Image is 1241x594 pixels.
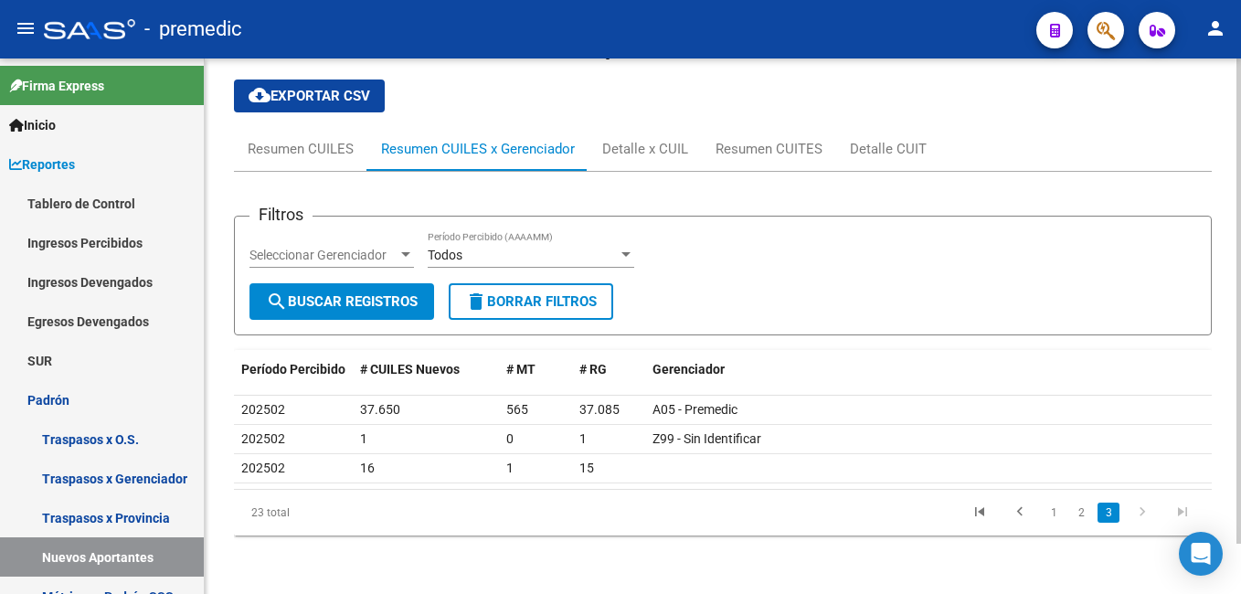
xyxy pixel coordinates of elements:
[579,399,638,420] div: 37.085
[1165,503,1200,523] a: go to last page
[249,248,398,263] span: Seleccionar Gerenciador
[9,76,104,96] span: Firma Express
[353,350,499,389] datatable-header-cell: # CUILES Nuevos
[241,431,285,446] span: 202502
[249,88,370,104] span: Exportar CSV
[1070,503,1092,523] a: 2
[360,429,492,450] div: 1
[645,350,1212,389] datatable-header-cell: Gerenciador
[652,431,761,446] a: Z99 - Sin Identificar
[579,429,638,450] div: 1
[1002,503,1037,523] a: go to previous page
[716,139,822,159] div: Resumen CUITES
[241,402,285,417] span: 202502
[465,291,487,313] mat-icon: delete
[248,139,354,159] div: Resumen CUILES
[9,154,75,175] span: Reportes
[360,399,492,420] div: 37.650
[506,458,565,479] div: 1
[266,291,288,313] mat-icon: search
[234,350,353,389] datatable-header-cell: Período Percibido
[1043,503,1065,523] a: 1
[249,283,434,320] button: Buscar Registros
[506,429,565,450] div: 0
[381,139,575,159] div: Resumen CUILES x Gerenciador
[1098,503,1119,523] a: 3
[428,248,462,262] span: Todos
[579,458,638,479] div: 15
[962,503,997,523] a: go to first page
[449,283,613,320] button: Borrar Filtros
[360,362,460,377] span: # CUILES Nuevos
[1040,497,1067,528] li: page 1
[572,350,645,389] datatable-header-cell: # RG
[241,362,345,377] span: Período Percibido
[241,461,285,475] span: 202502
[15,17,37,39] mat-icon: menu
[506,362,536,377] span: # MT
[652,402,737,417] a: A05 - Premedic
[1095,497,1122,528] li: page 3
[1067,497,1095,528] li: page 2
[465,293,597,310] span: Borrar Filtros
[652,362,725,377] span: Gerenciador
[499,350,572,389] datatable-header-cell: # MT
[266,293,418,310] span: Buscar Registros
[9,115,56,135] span: Inicio
[1204,17,1226,39] mat-icon: person
[506,399,565,420] div: 565
[234,490,427,536] div: 23 total
[144,9,242,49] span: - premedic
[360,458,492,479] div: 16
[234,80,385,112] button: Exportar CSV
[602,139,688,159] div: Detalle x CUIL
[1125,503,1160,523] a: go to next page
[579,362,607,377] span: # RG
[850,139,927,159] div: Detalle CUIT
[249,84,270,106] mat-icon: cloud_download
[249,202,313,228] h3: Filtros
[1179,532,1223,576] div: Open Intercom Messenger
